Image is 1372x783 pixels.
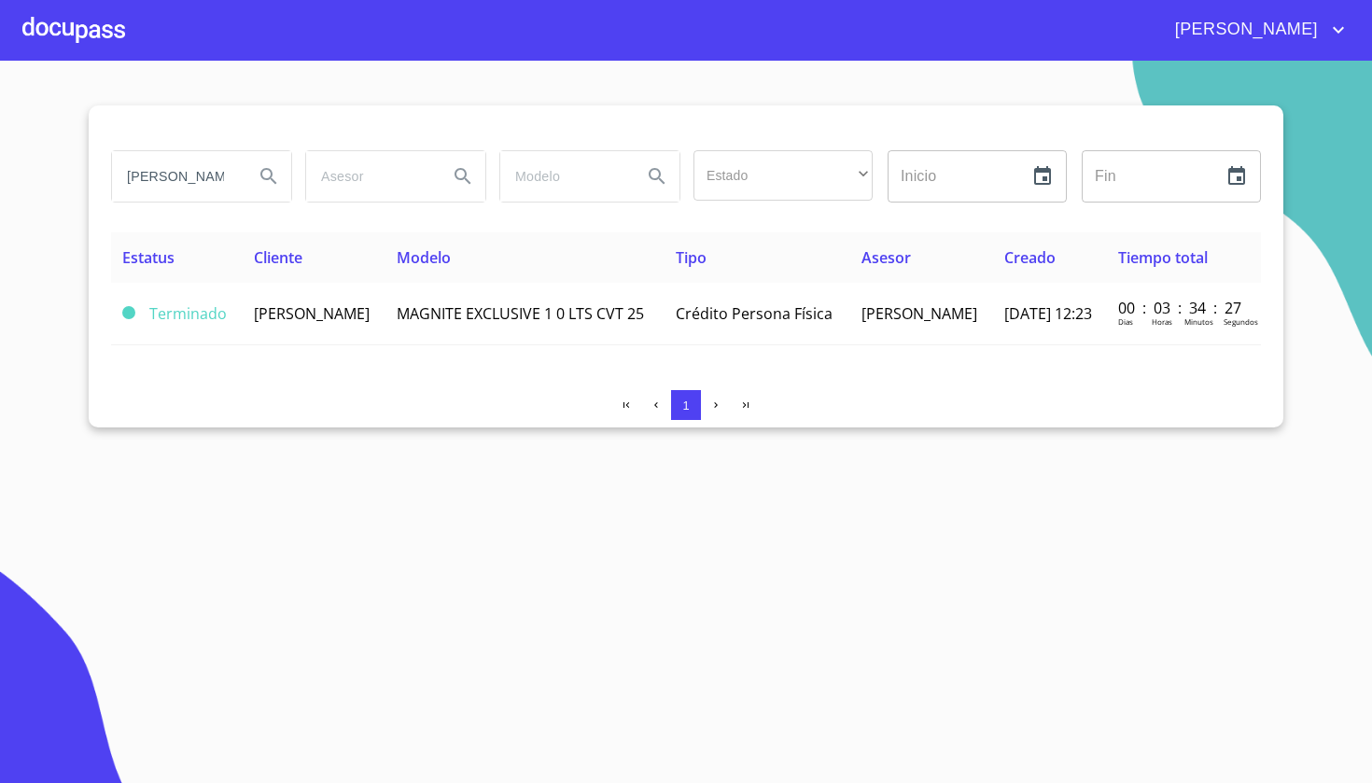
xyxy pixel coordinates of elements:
p: Horas [1152,316,1172,327]
button: Search [441,154,485,199]
span: Terminado [122,306,135,319]
span: Tipo [676,247,707,268]
button: Search [246,154,291,199]
p: Dias [1118,316,1133,327]
button: Search [635,154,679,199]
input: search [306,151,433,202]
span: Terminado [149,303,227,324]
span: Creado [1004,247,1056,268]
p: Segundos [1224,316,1258,327]
span: [PERSON_NAME] [254,303,370,324]
span: Crédito Persona Física [676,303,833,324]
span: Modelo [397,247,451,268]
span: Estatus [122,247,175,268]
p: Minutos [1184,316,1213,327]
span: Asesor [861,247,911,268]
span: Tiempo total [1118,247,1208,268]
span: 1 [682,398,689,412]
p: 00 : 03 : 34 : 27 [1118,298,1244,318]
button: 1 [671,390,701,420]
div: ​ [693,150,873,201]
input: search [500,151,627,202]
span: Cliente [254,247,302,268]
button: account of current user [1161,15,1350,45]
span: [DATE] 12:23 [1004,303,1092,324]
span: [PERSON_NAME] [1161,15,1327,45]
span: [PERSON_NAME] [861,303,977,324]
input: search [112,151,239,202]
span: MAGNITE EXCLUSIVE 1 0 LTS CVT 25 [397,303,644,324]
